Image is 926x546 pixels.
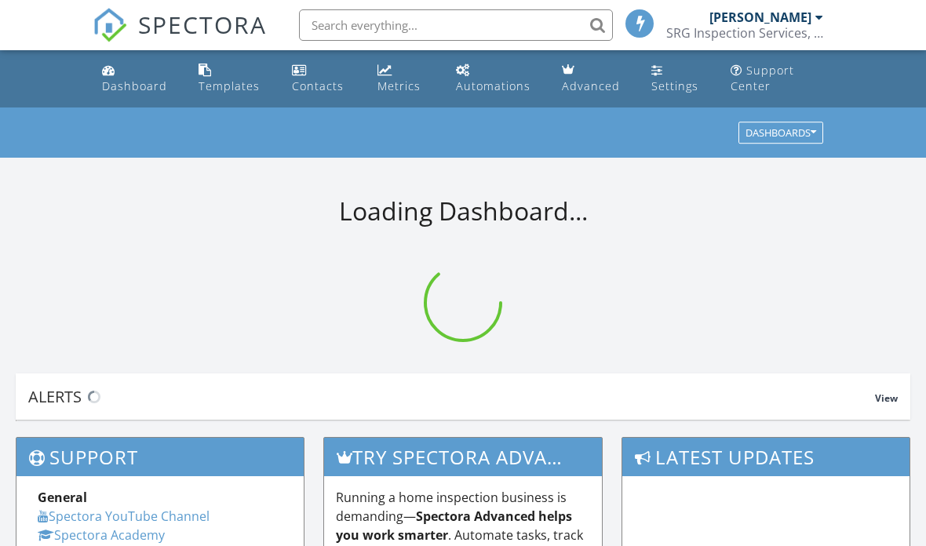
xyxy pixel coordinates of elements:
[377,78,421,93] div: Metrics
[28,386,875,407] div: Alerts
[102,78,167,93] div: Dashboard
[645,56,712,101] a: Settings
[709,9,811,25] div: [PERSON_NAME]
[93,8,127,42] img: The Best Home Inspection Software - Spectora
[38,489,87,506] strong: General
[746,128,816,139] div: Dashboards
[622,438,910,476] h3: Latest Updates
[456,78,530,93] div: Automations
[724,56,830,101] a: Support Center
[651,78,698,93] div: Settings
[666,25,823,41] div: SRG Inspection Services, LLC
[336,508,572,544] strong: Spectora Advanced helps you work smarter
[292,78,344,93] div: Contacts
[875,391,898,405] span: View
[192,56,273,101] a: Templates
[556,56,633,101] a: Advanced
[138,8,267,41] span: SPECTORA
[286,56,359,101] a: Contacts
[562,78,620,93] div: Advanced
[38,526,165,544] a: Spectora Academy
[738,122,823,144] button: Dashboards
[731,63,794,93] div: Support Center
[199,78,260,93] div: Templates
[93,21,267,54] a: SPECTORA
[450,56,542,101] a: Automations (Basic)
[38,508,210,525] a: Spectora YouTube Channel
[16,438,304,476] h3: Support
[371,56,437,101] a: Metrics
[299,9,613,41] input: Search everything...
[324,438,602,476] h3: Try spectora advanced [DATE]
[96,56,180,101] a: Dashboard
